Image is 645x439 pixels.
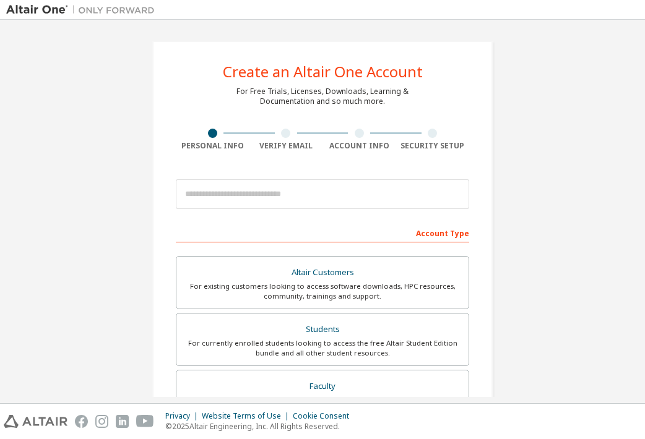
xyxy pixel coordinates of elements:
[184,321,461,338] div: Students
[95,415,108,428] img: instagram.svg
[322,141,396,151] div: Account Info
[184,394,461,414] div: For faculty & administrators of academic institutions administering students and accessing softwa...
[184,281,461,301] div: For existing customers looking to access software downloads, HPC resources, community, trainings ...
[6,4,161,16] img: Altair One
[223,64,423,79] div: Create an Altair One Account
[75,415,88,428] img: facebook.svg
[136,415,154,428] img: youtube.svg
[236,87,409,106] div: For Free Trials, Licenses, Downloads, Learning & Documentation and so much more.
[184,378,461,395] div: Faculty
[249,141,323,151] div: Verify Email
[165,411,202,421] div: Privacy
[396,141,470,151] div: Security Setup
[4,415,67,428] img: altair_logo.svg
[184,338,461,358] div: For currently enrolled students looking to access the free Altair Student Edition bundle and all ...
[165,421,357,432] p: © 2025 Altair Engineering, Inc. All Rights Reserved.
[293,411,357,421] div: Cookie Consent
[202,411,293,421] div: Website Terms of Use
[176,141,249,151] div: Personal Info
[184,264,461,281] div: Altair Customers
[116,415,129,428] img: linkedin.svg
[176,223,469,242] div: Account Type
